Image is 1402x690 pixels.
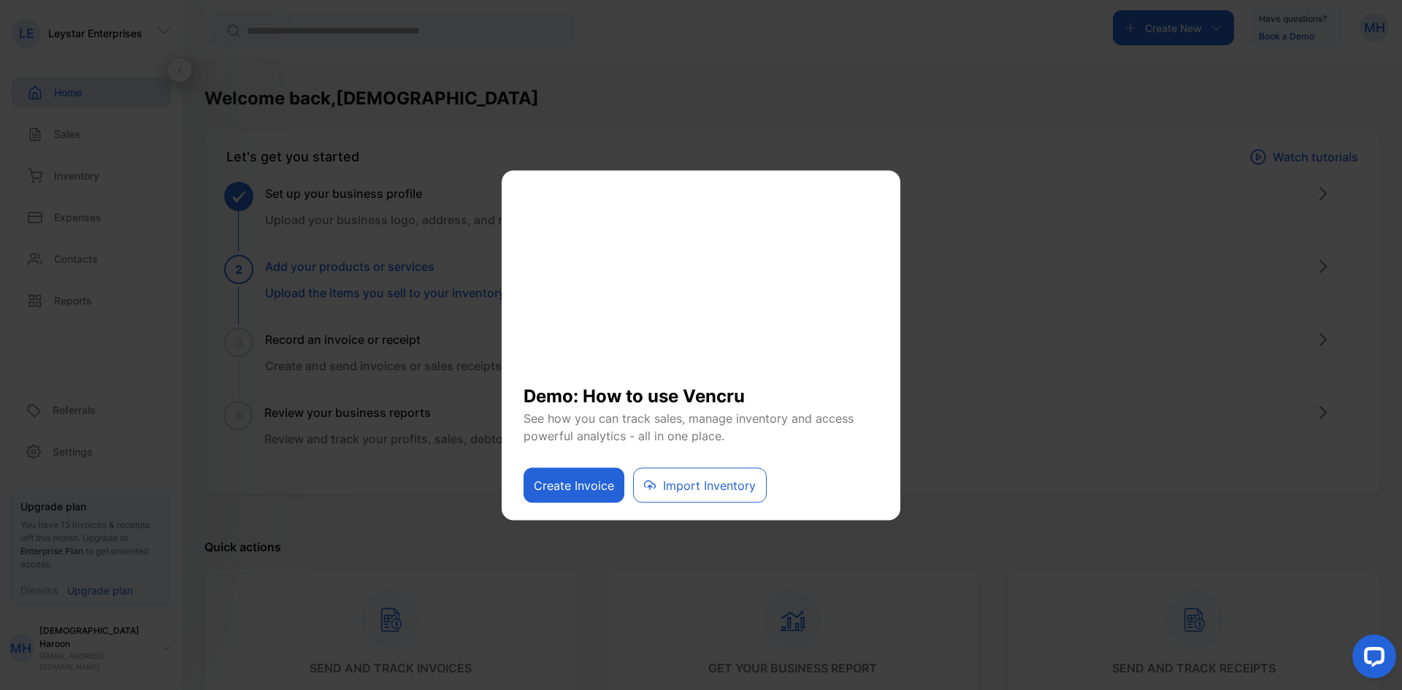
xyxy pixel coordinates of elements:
button: Import Inventory [633,467,767,502]
h1: Demo: How to use Vencru [524,371,878,409]
iframe: YouTube video player [524,188,878,371]
button: Create Invoice [524,467,624,502]
p: See how you can track sales, manage inventory and access powerful analytics - all in one place. [524,409,878,444]
iframe: LiveChat chat widget [1341,629,1402,690]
